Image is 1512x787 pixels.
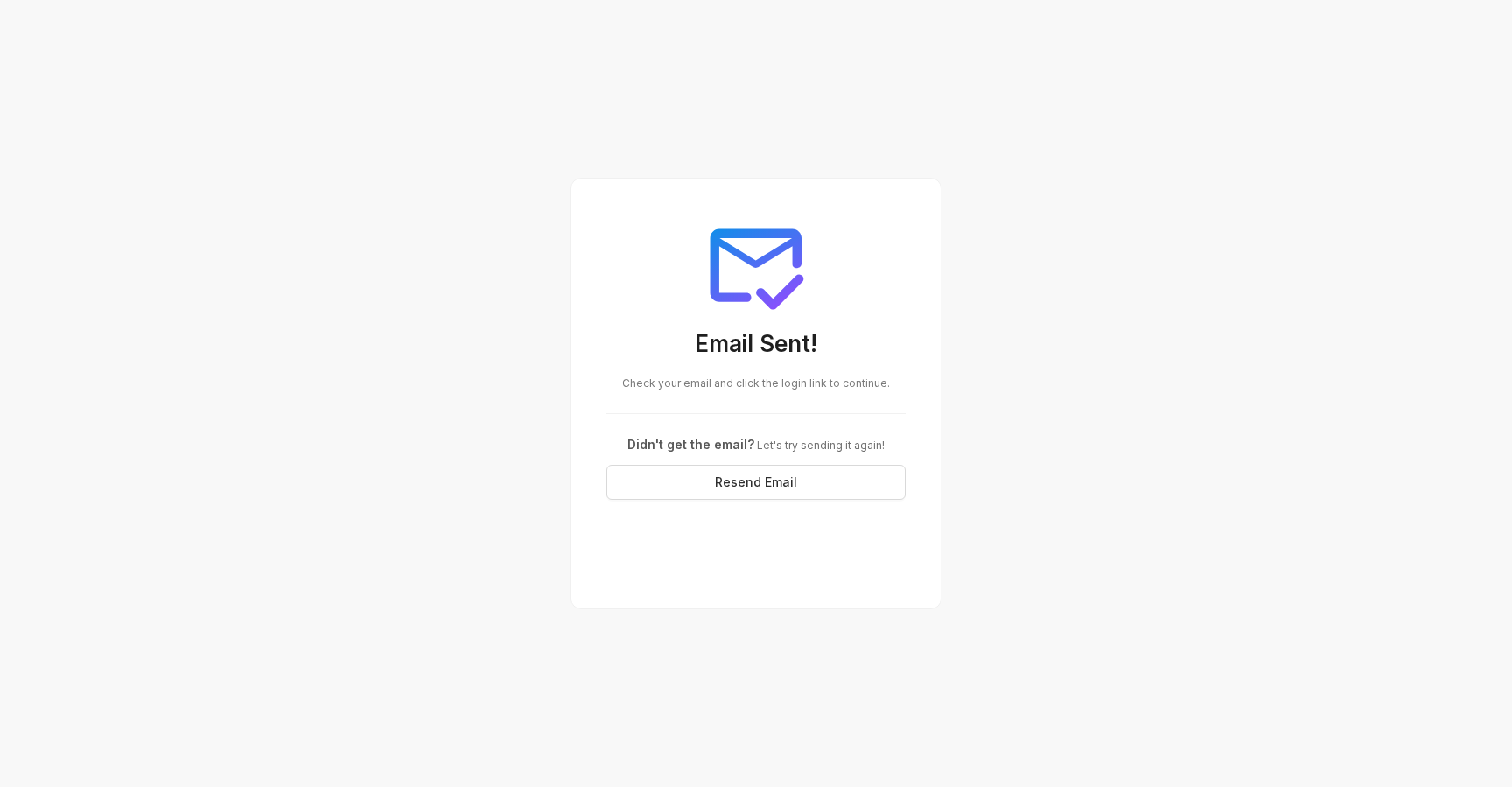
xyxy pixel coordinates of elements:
[622,376,890,390] span: Check your email and click the login link to continue.
[715,473,797,492] span: Resend Email
[754,439,885,452] span: Let's try sending it again!
[606,329,906,362] h3: Email Sent!
[606,465,906,500] button: Resend Email
[627,437,754,452] span: Didn't get the email?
